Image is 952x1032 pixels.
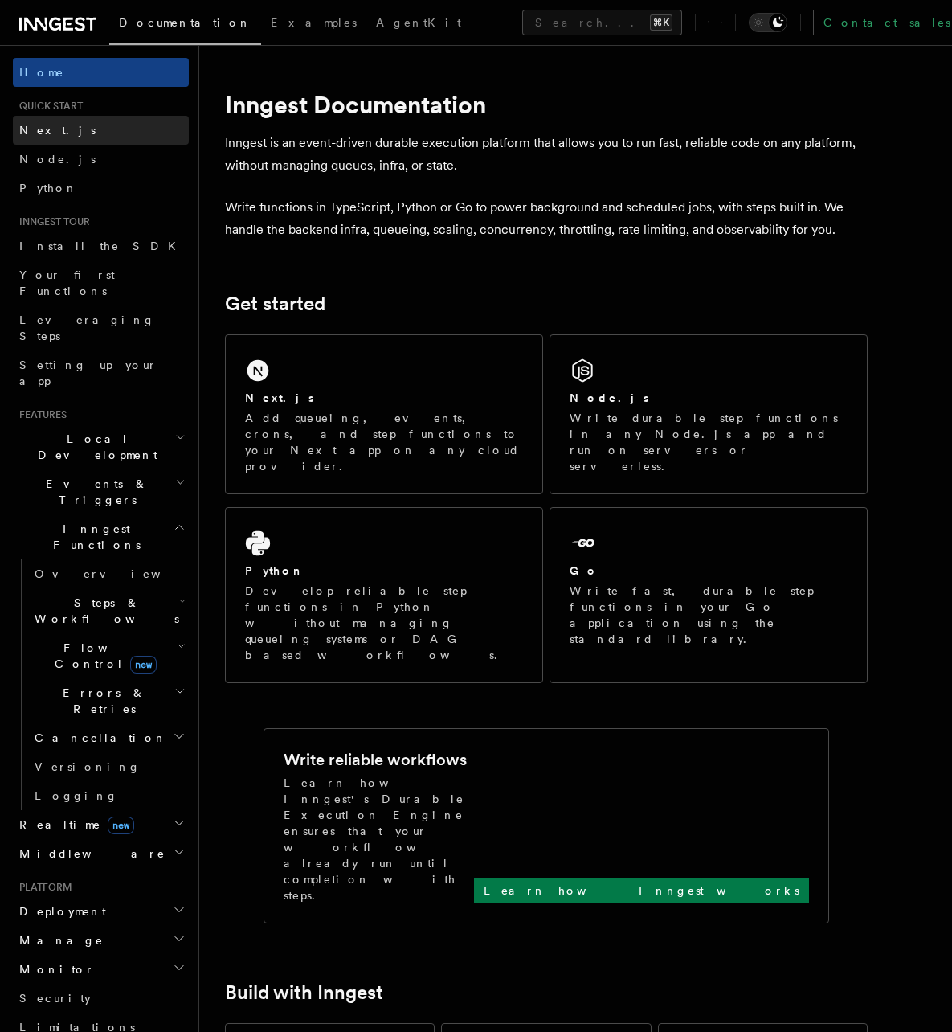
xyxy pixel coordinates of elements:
p: Write durable step functions in any Node.js app and run on servers or serverless. [570,410,848,474]
h1: Inngest Documentation [225,90,868,119]
span: Examples [271,16,357,29]
span: Next.js [19,124,96,137]
kbd: ⌘K [650,14,672,31]
h2: Python [245,563,304,579]
a: Setting up your app [13,350,189,395]
span: Python [19,182,78,195]
span: Node.js [19,153,96,166]
button: Toggle dark mode [749,13,787,32]
span: Errors & Retries [28,685,174,717]
a: PythonDevelop reliable step functions in Python without managing queueing systems or DAG based wo... [225,507,543,683]
a: Next.jsAdd queueing, events, crons, and step functions to your Next app on any cloud provider. [225,334,543,494]
span: Home [19,64,64,80]
span: Security [19,992,91,1005]
button: Manage [13,926,189,955]
a: Next.js [13,116,189,145]
span: Your first Functions [19,268,115,297]
span: Overview [35,567,200,580]
a: Examples [261,5,366,43]
button: Inngest Functions [13,514,189,559]
p: Write fast, durable step functions in your Go application using the standard library. [570,583,848,647]
button: Steps & Workflows [28,588,189,633]
a: Install the SDK [13,231,189,260]
p: Learn how Inngest works [484,883,799,899]
span: new [130,656,157,674]
span: Quick start [13,100,83,113]
span: Steps & Workflows [28,595,179,627]
a: Home [13,58,189,87]
a: Logging [28,781,189,810]
a: Learn how Inngest works [474,878,809,903]
button: Monitor [13,955,189,984]
a: Versioning [28,752,189,781]
span: Features [13,408,67,421]
div: Inngest Functions [13,559,189,810]
span: Realtime [13,817,134,833]
button: Errors & Retries [28,678,189,723]
span: Documentation [119,16,251,29]
span: Logging [35,789,118,802]
p: Inngest is an event-driven durable execution platform that allows you to run fast, reliable code ... [225,132,868,177]
p: Learn how Inngest's Durable Execution Engine ensures that your workflow already run until complet... [284,775,474,903]
button: Middleware [13,839,189,868]
p: Add queueing, events, crons, and step functions to your Next app on any cloud provider. [245,410,523,474]
p: Write functions in TypeScript, Python or Go to power background and scheduled jobs, with steps bu... [225,196,868,241]
span: Flow Control [28,640,177,672]
span: Platform [13,881,72,894]
a: Leveraging Steps [13,305,189,350]
span: Versioning [35,760,141,773]
a: Node.jsWrite durable step functions in any Node.js app and run on servers or serverless. [550,334,868,494]
a: Node.js [13,145,189,174]
button: Flow Controlnew [28,633,189,678]
span: Inngest tour [13,215,90,228]
a: Python [13,174,189,203]
span: AgentKit [376,16,461,29]
span: Events & Triggers [13,476,175,508]
a: Documentation [109,5,261,45]
span: Monitor [13,961,95,977]
button: Deployment [13,897,189,926]
h2: Write reliable workflows [284,748,467,771]
span: Deployment [13,903,106,919]
span: new [108,817,134,834]
span: Install the SDK [19,240,186,252]
h2: Next.js [245,390,314,406]
span: Cancellation [28,730,167,746]
span: Leveraging Steps [19,313,155,342]
a: GoWrite fast, durable step functions in your Go application using the standard library. [550,507,868,683]
a: Your first Functions [13,260,189,305]
h2: Node.js [570,390,649,406]
button: Cancellation [28,723,189,752]
span: Manage [13,932,104,948]
a: Build with Inngest [225,981,383,1004]
button: Local Development [13,424,189,469]
h2: Go [570,563,599,579]
a: Get started [225,293,325,315]
a: AgentKit [366,5,471,43]
button: Events & Triggers [13,469,189,514]
p: Develop reliable step functions in Python without managing queueing systems or DAG based workflows. [245,583,523,663]
span: Inngest Functions [13,521,174,553]
a: Security [13,984,189,1013]
span: Local Development [13,431,175,463]
span: Setting up your app [19,358,157,387]
button: Realtimenew [13,810,189,839]
span: Middleware [13,846,165,862]
button: Search...⌘K [522,10,682,35]
a: Overview [28,559,189,588]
